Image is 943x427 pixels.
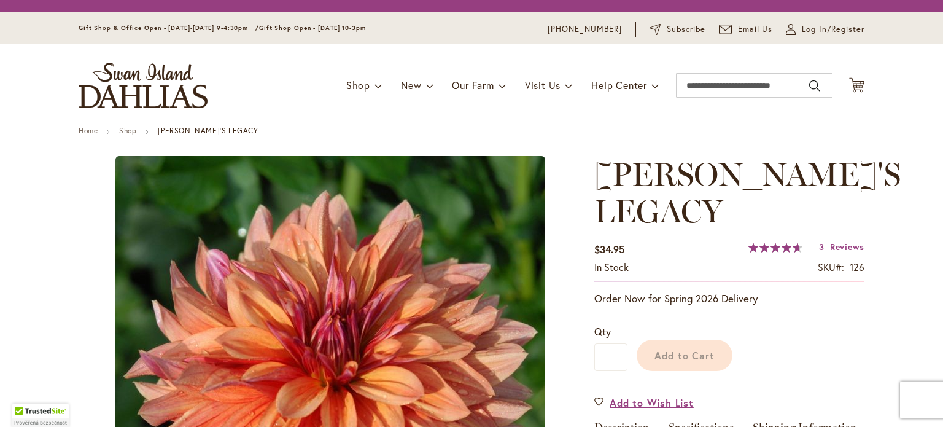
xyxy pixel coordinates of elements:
span: [PERSON_NAME]'S LEGACY [594,155,901,230]
span: 3 [819,241,825,253]
a: 3 Reviews [819,241,864,253]
span: $34.95 [594,243,624,256]
a: [PHONE_NUMBER] [548,23,622,36]
div: TrustedSite Certified [12,404,69,427]
strong: [PERSON_NAME]'S LEGACY [158,126,258,135]
a: store logo [79,63,208,108]
div: 93% [748,243,802,253]
span: Subscribe [667,23,705,36]
a: Subscribe [650,23,705,36]
a: Shop [119,126,136,135]
span: Qty [594,325,611,338]
span: Email Us [738,23,773,36]
span: Visit Us [525,79,561,92]
a: Home [79,126,98,135]
strong: SKU [818,261,844,273]
span: In stock [594,261,629,273]
span: Help Center [591,79,647,92]
span: Gift Shop & Office Open - [DATE]-[DATE] 9-4:30pm / [79,24,259,32]
span: Log In/Register [802,23,864,36]
span: Our Farm [452,79,494,92]
span: Add to Wish List [610,396,694,410]
div: Availability [594,261,629,275]
div: 126 [850,261,864,275]
span: New [401,79,421,92]
a: Log In/Register [786,23,864,36]
span: Shop [346,79,370,92]
p: Order Now for Spring 2026 Delivery [594,291,864,306]
span: Reviews [830,241,864,253]
a: Email Us [719,23,773,36]
span: Gift Shop Open - [DATE] 10-3pm [259,24,366,32]
a: Add to Wish List [594,396,694,410]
